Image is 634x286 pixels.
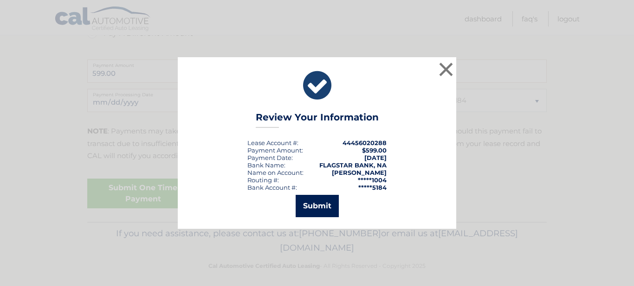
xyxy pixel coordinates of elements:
[437,60,455,79] button: ×
[343,139,387,146] strong: 44456020288
[247,176,279,184] div: Routing #:
[256,112,379,128] h3: Review Your Information
[247,154,291,161] span: Payment Date
[362,146,387,154] span: $599.00
[247,161,285,169] div: Bank Name:
[296,195,339,217] button: Submit
[247,146,303,154] div: Payment Amount:
[364,154,387,161] span: [DATE]
[247,154,293,161] div: :
[319,161,387,169] strong: FLAGSTAR BANK, NA
[247,169,304,176] div: Name on Account:
[247,184,297,191] div: Bank Account #:
[247,139,298,146] div: Lease Account #:
[332,169,387,176] strong: [PERSON_NAME]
